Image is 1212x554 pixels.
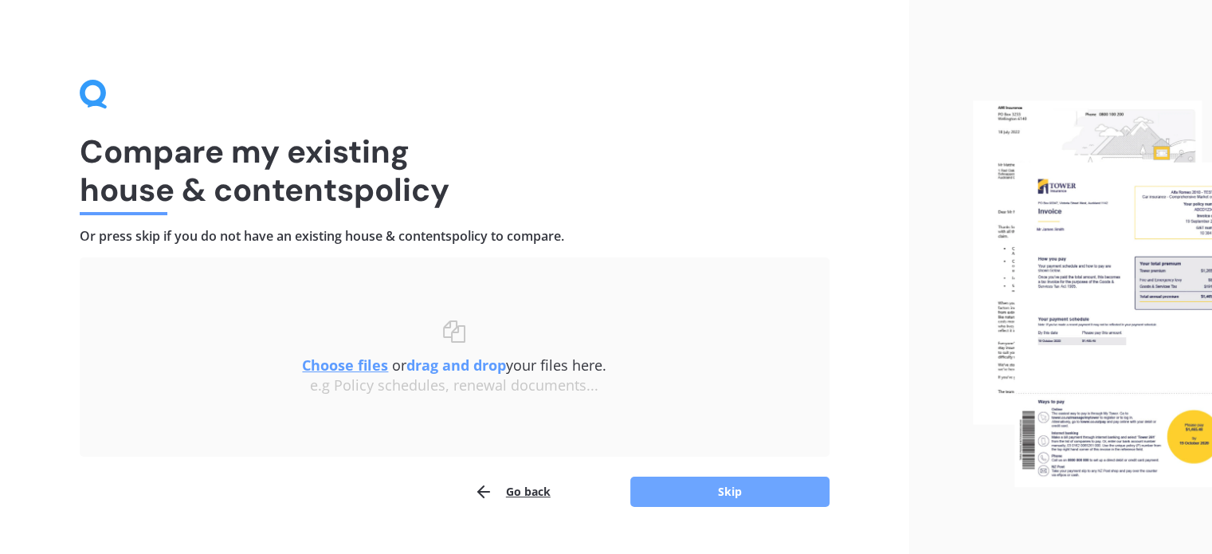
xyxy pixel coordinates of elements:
img: files.webp [973,100,1212,487]
button: Skip [630,477,830,507]
h4: Or press skip if you do not have an existing house & contents policy to compare. [80,228,830,245]
u: Choose files [302,356,388,375]
div: e.g Policy schedules, renewal documents... [112,377,798,395]
button: Go back [474,476,551,508]
span: or your files here. [302,356,606,375]
b: drag and drop [406,356,506,375]
h1: Compare my existing house & contents policy [80,132,830,209]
